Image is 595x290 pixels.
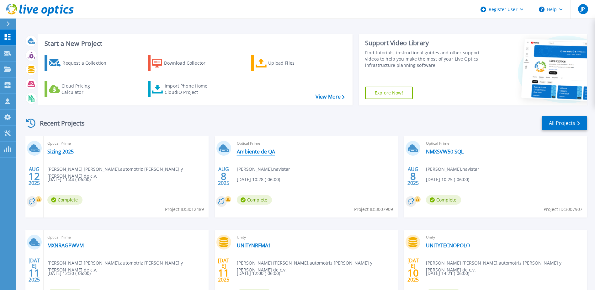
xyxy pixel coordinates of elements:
a: Cloud Pricing Calculator [45,81,114,97]
span: 11 [218,270,229,276]
a: View More [316,94,345,100]
a: Sizing 2025 [47,148,74,155]
div: AUG 2025 [28,165,40,188]
span: 8 [221,174,226,179]
span: Optical Prime [47,234,205,241]
span: [PERSON_NAME] [PERSON_NAME] , automotriz [PERSON_NAME] y [PERSON_NAME] de c.v. [47,166,209,180]
div: Upload Files [268,57,318,69]
div: Import Phone Home CloudIQ Project [165,83,214,95]
span: [PERSON_NAME] , navistar [426,166,479,173]
a: MXNRAGPWVM [47,242,84,249]
span: JP [581,7,585,12]
a: Ambiente de QA [237,148,275,155]
span: [PERSON_NAME] [PERSON_NAME] , automotriz [PERSON_NAME] y [PERSON_NAME] de c.v. [426,260,587,273]
a: Download Collector [148,55,218,71]
span: [DATE] 11:44 (-06:00) [47,176,91,183]
span: [DATE] 12:30 (-06:00) [47,270,91,277]
div: [DATE] 2025 [407,259,419,282]
div: Support Video Library [365,39,481,47]
div: Download Collector [164,57,214,69]
div: Find tutorials, instructional guides and other support videos to help you make the most of your L... [365,50,481,68]
div: Cloud Pricing Calculator [61,83,112,95]
span: Unity [426,234,583,241]
span: Project ID: 3007907 [544,206,582,213]
h3: Start a New Project [45,40,344,47]
a: Explore Now! [365,87,413,99]
a: UNITYTECNOPOLO [426,242,470,249]
span: [PERSON_NAME] [PERSON_NAME] , automotriz [PERSON_NAME] y [PERSON_NAME] de c.v. [47,260,209,273]
span: [DATE] 12:00 (-06:00) [237,270,280,277]
span: 10 [407,270,419,276]
div: Request a Collection [62,57,113,69]
span: [DATE] 14:21 (-06:00) [426,270,469,277]
a: Upload Files [251,55,321,71]
span: 11 [29,270,40,276]
div: AUG 2025 [407,165,419,188]
span: 8 [410,174,416,179]
span: Unity [237,234,394,241]
a: UNITYNRFMA1 [237,242,271,249]
span: [PERSON_NAME] , navistar [237,166,290,173]
span: Complete [47,195,82,205]
span: [DATE] 10:28 (-06:00) [237,176,280,183]
span: Project ID: 3012489 [165,206,204,213]
span: Project ID: 3007909 [354,206,393,213]
span: Optical Prime [237,140,394,147]
span: Optical Prime [426,140,583,147]
span: Complete [237,195,272,205]
span: [DATE] 10:25 (-06:00) [426,176,469,183]
div: [DATE] 2025 [218,259,230,282]
span: 12 [29,174,40,179]
div: AUG 2025 [218,165,230,188]
div: [DATE] 2025 [28,259,40,282]
span: Complete [426,195,461,205]
a: Request a Collection [45,55,114,71]
div: Recent Projects [24,115,93,131]
span: Optical Prime [47,140,205,147]
a: NMXSVW50 SQL [426,148,464,155]
a: All Projects [542,116,587,130]
span: [PERSON_NAME] [PERSON_NAME] , automotriz [PERSON_NAME] y [PERSON_NAME] de c.v. [237,260,398,273]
